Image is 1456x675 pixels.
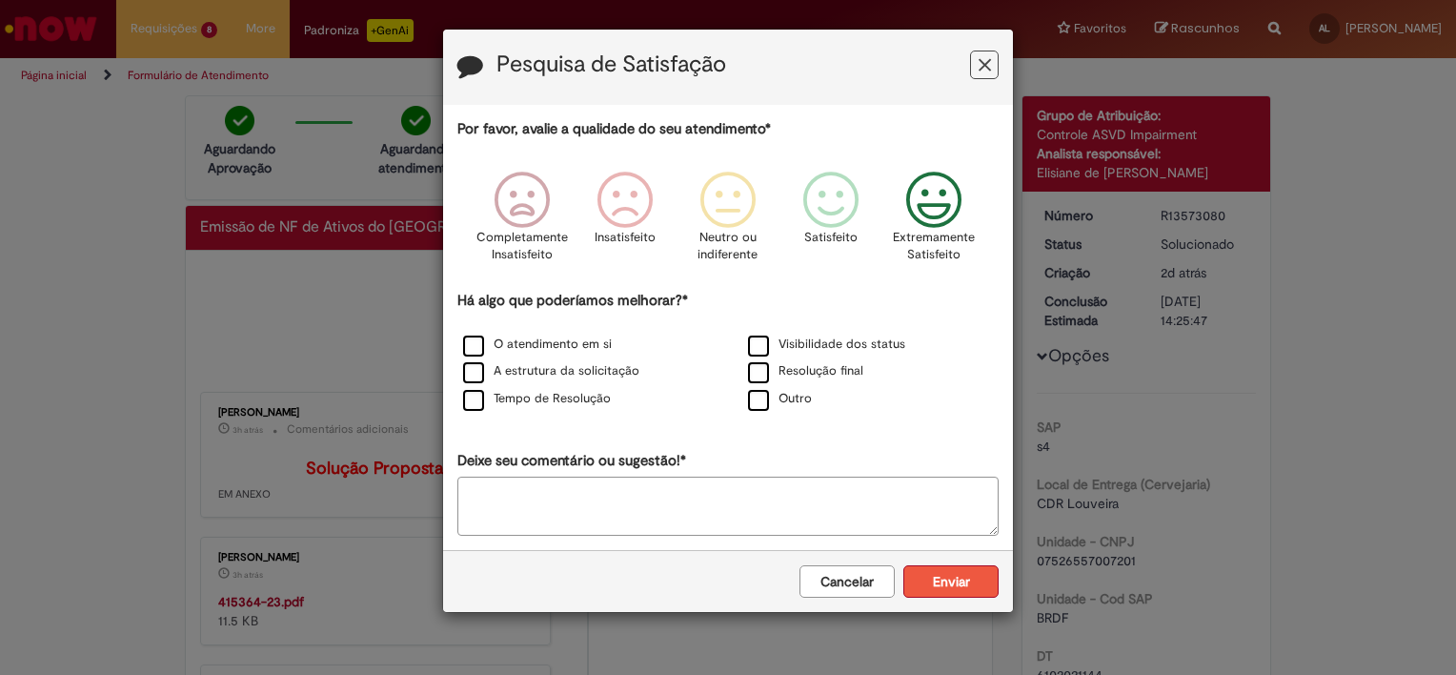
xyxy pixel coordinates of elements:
label: Visibilidade dos status [748,336,905,354]
button: Enviar [903,565,999,598]
p: Extremamente Satisfeito [893,229,975,264]
p: Completamente Insatisfeito [476,229,568,264]
div: Completamente Insatisfeito [473,157,570,288]
button: Cancelar [799,565,895,598]
label: Resolução final [748,362,863,380]
div: Satisfeito [782,157,880,288]
label: Deixe seu comentário ou sugestão!* [457,451,686,471]
div: Neutro ou indiferente [679,157,777,288]
div: Há algo que poderíamos melhorar?* [457,291,999,414]
p: Insatisfeito [595,229,656,247]
p: Neutro ou indiferente [694,229,762,264]
label: Pesquisa de Satisfação [496,52,726,77]
div: Insatisfeito [576,157,674,288]
label: Tempo de Resolução [463,390,611,408]
label: Outro [748,390,812,408]
label: O atendimento em si [463,336,612,354]
div: Extremamente Satisfeito [885,157,982,288]
label: Por favor, avalie a qualidade do seu atendimento* [457,119,771,139]
p: Satisfeito [804,229,858,247]
label: A estrutura da solicitação [463,362,639,380]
